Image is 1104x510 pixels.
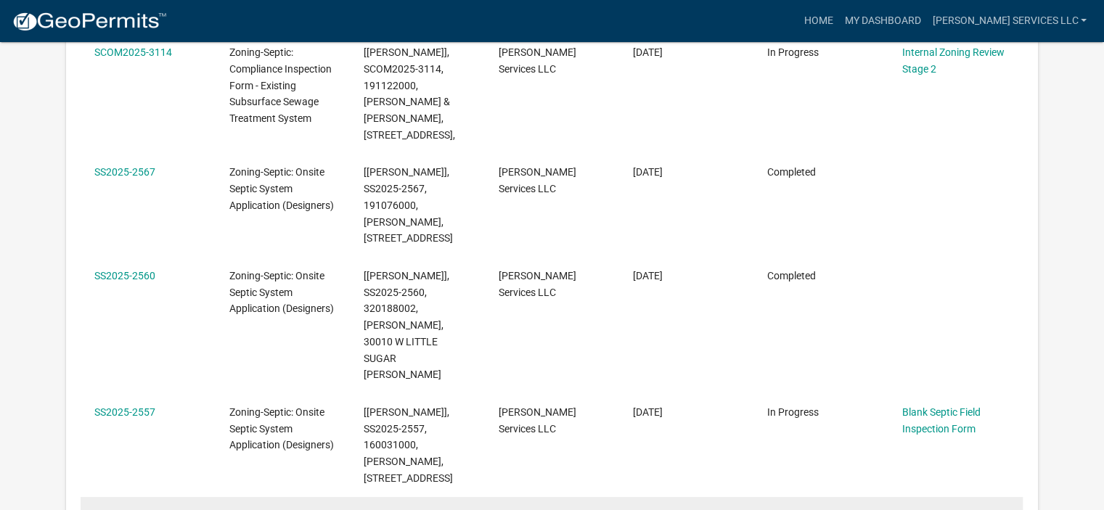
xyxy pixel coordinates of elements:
[364,46,455,141] span: [Susan Rockwell], SCOM2025-3114, 191122000, PETER M & BONNIE M GEBHART, 11096 CO HWY 17,
[633,406,663,418] span: 10/01/2025
[499,46,576,75] span: JenCo Services LLC
[229,46,332,124] span: Zoning-Septic: Compliance Inspection Form - Existing Subsurface Sewage Treatment System
[364,406,453,484] span: [Jeff Rusness], SS2025-2557, 160031000, JOHN H DOWNS, 29158 CO HWY 26
[838,7,926,35] a: My Dashboard
[499,406,576,435] span: JenCo Services LLC
[798,7,838,35] a: Home
[94,46,172,58] a: SCOM2025-3114
[229,270,334,315] span: Zoning-Septic: Onsite Septic System Application (Designers)
[229,406,334,451] span: Zoning-Septic: Onsite Septic System Application (Designers)
[94,270,155,281] a: SS2025-2560
[633,270,663,281] span: 10/02/2025
[767,46,819,58] span: In Progress
[767,270,816,281] span: Completed
[902,406,981,435] a: Blank Septic Field Inspection Form
[499,270,576,298] span: JenCo Services LLC
[94,166,155,178] a: SS2025-2567
[633,166,663,178] span: 10/05/2025
[229,166,334,211] span: Zoning-Septic: Onsite Septic System Application (Designers)
[902,46,1005,75] a: Internal Zoning Review Stage 2
[767,406,819,418] span: In Progress
[499,166,576,194] span: JenCo Services LLC
[364,166,453,244] span: [Jeff Rusness], SS2025-2567, 191076000, RANDALL HAUG, 11294 DAKOTAH BEACH RD
[94,406,155,418] a: SS2025-2557
[767,166,816,178] span: Completed
[633,46,663,58] span: 10/06/2025
[364,270,449,381] span: [Jeff Rusness], SS2025-2560, 320188002, TIMOTHY B ANDERSON, 30010 W LITTLE SUGAR BUSH LN
[926,7,1092,35] a: [PERSON_NAME] Services LLC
